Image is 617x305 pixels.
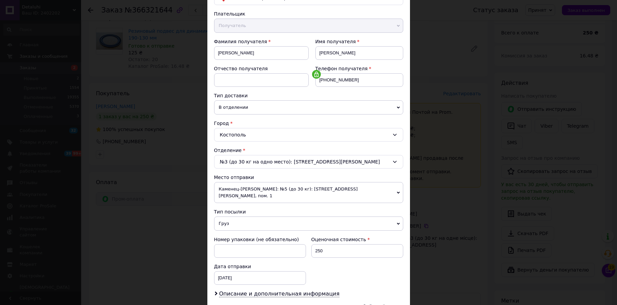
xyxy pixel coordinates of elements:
span: Описание и дополнительная информация [219,290,340,297]
span: Место отправки [214,175,254,180]
input: +380 [315,73,403,87]
div: Отделение [214,147,403,154]
span: Груз [214,217,403,231]
div: №3 (до 30 кг на одно место): [STREET_ADDRESS][PERSON_NAME] [214,155,403,169]
div: Дата отправки [214,263,306,270]
div: Оценочная стоимость [311,236,403,243]
div: Костополь [214,128,403,142]
span: Фамилия получателя [214,39,267,44]
div: Город [214,120,403,127]
span: Имя получателя [315,39,356,44]
span: Тип посылки [214,209,246,214]
div: Номер упаковки (не обязательно) [214,236,306,243]
span: Отчество получателя [214,66,268,71]
span: Каменец-[PERSON_NAME]: №5 (до 30 кг): [STREET_ADDRESS][PERSON_NAME], пом. 1 [214,182,403,203]
span: Телефон получателя [315,66,368,71]
span: Тип доставки [214,93,248,98]
span: В отделении [214,100,403,115]
span: Получатель [214,19,403,33]
span: Плательщик [214,11,246,17]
